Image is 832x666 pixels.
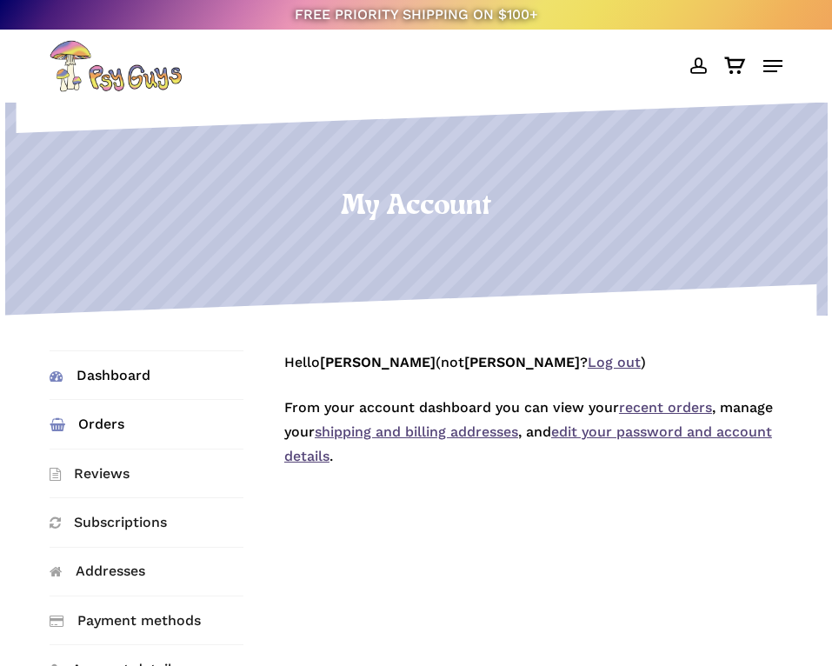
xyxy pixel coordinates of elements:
[464,354,580,370] strong: [PERSON_NAME]
[50,450,243,497] a: Reviews
[716,40,755,92] a: Cart
[763,57,782,75] a: Navigation Menu
[320,354,436,370] strong: [PERSON_NAME]
[50,400,243,448] a: Orders
[50,548,243,596] a: Addresses
[50,40,182,92] img: PsyGuys
[619,399,712,416] a: recent orders
[588,354,641,370] a: Log out
[50,351,243,399] a: Dashboard
[284,396,782,490] p: From your account dashboard you can view your , manage your , and .
[284,350,782,396] p: Hello (not ? )
[50,498,243,546] a: Subscriptions
[50,596,243,644] a: Payment methods
[315,423,518,440] a: shipping and billing addresses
